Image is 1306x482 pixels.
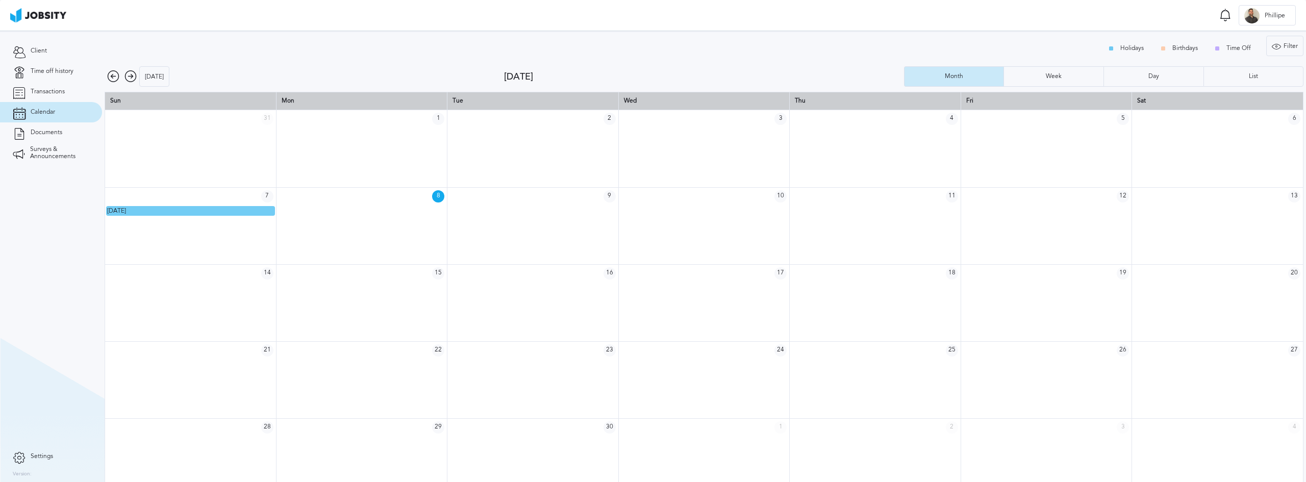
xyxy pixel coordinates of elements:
[774,190,787,202] span: 10
[624,97,637,104] span: Wed
[1117,190,1129,202] span: 12
[604,113,616,125] span: 2
[261,113,273,125] span: 31
[432,190,444,202] span: 8
[261,267,273,280] span: 14
[31,68,73,75] span: Time off history
[432,421,444,434] span: 29
[1103,66,1203,87] button: Day
[1117,113,1129,125] span: 5
[1117,267,1129,280] span: 19
[1244,8,1260,23] div: P
[1143,73,1164,80] div: Day
[1288,267,1300,280] span: 20
[1003,66,1103,87] button: Week
[1288,344,1300,357] span: 27
[261,344,273,357] span: 21
[604,421,616,434] span: 30
[30,146,89,160] span: Surveys & Announcements
[1288,113,1300,125] span: 6
[774,267,787,280] span: 17
[1267,36,1303,57] div: Filter
[432,344,444,357] span: 22
[946,190,958,202] span: 11
[31,88,65,95] span: Transactions
[795,97,806,104] span: Thu
[31,453,53,460] span: Settings
[946,267,958,280] span: 18
[1239,5,1296,26] button: PPhillipe
[604,190,616,202] span: 9
[774,344,787,357] span: 24
[604,267,616,280] span: 16
[966,97,973,104] span: Fri
[107,207,126,214] span: [DATE]
[774,113,787,125] span: 3
[504,71,903,82] div: [DATE]
[261,190,273,202] span: 7
[1266,36,1303,56] button: Filter
[946,344,958,357] span: 25
[432,113,444,125] span: 1
[139,66,169,87] button: [DATE]
[604,344,616,357] span: 23
[946,113,958,125] span: 4
[1117,421,1129,434] span: 3
[1288,190,1300,202] span: 13
[940,73,968,80] div: Month
[946,421,958,434] span: 2
[453,97,463,104] span: Tue
[1203,66,1303,87] button: List
[1117,344,1129,357] span: 26
[1041,73,1067,80] div: Week
[110,97,121,104] span: Sun
[432,267,444,280] span: 15
[1137,97,1146,104] span: Sat
[13,471,32,477] label: Version:
[282,97,294,104] span: Mon
[31,129,62,136] span: Documents
[904,66,1004,87] button: Month
[1244,73,1263,80] div: List
[31,47,47,55] span: Client
[1288,421,1300,434] span: 4
[1260,12,1290,19] span: Phillipe
[261,421,273,434] span: 28
[774,421,787,434] span: 1
[140,67,169,87] div: [DATE]
[31,109,55,116] span: Calendar
[10,8,66,22] img: ab4bad089aa723f57921c736e9817d99.png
